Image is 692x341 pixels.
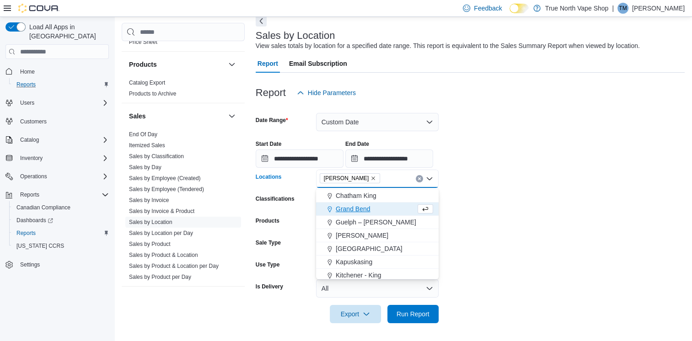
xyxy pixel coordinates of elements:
span: Email Subscription [289,54,347,73]
span: Goderich [320,173,381,183]
span: Kitchener - King [336,271,381,280]
button: [PERSON_NAME] [316,229,439,242]
span: Feedback [474,4,502,13]
button: Hide Parameters [293,84,359,102]
label: Date Range [256,117,288,124]
input: Press the down key to open a popover containing a calendar. [345,149,433,168]
button: Kitchener - King [316,269,439,282]
a: Itemized Sales [129,142,165,149]
button: Grand Bend [316,202,439,216]
button: [US_STATE] CCRS [9,240,113,252]
button: Export [330,305,381,323]
a: Reports [13,79,39,90]
label: Is Delivery [256,283,283,290]
button: Clear input [416,175,423,182]
span: Operations [16,171,109,182]
nav: Complex example [5,61,109,295]
input: Dark Mode [510,4,529,13]
span: Chatham King [336,191,376,200]
span: Sales by Product per Day [129,273,191,281]
span: Users [16,97,109,108]
span: Sales by Classification [129,153,184,160]
span: Hide Parameters [308,88,356,97]
span: Reports [20,191,39,198]
h3: Sales by Location [256,30,335,41]
span: Inventory [16,153,109,164]
input: Press the down key to open a popover containing a calendar. [256,149,343,168]
a: Sales by Product [129,241,171,247]
button: Reports [2,188,113,201]
label: Locations [256,173,282,181]
span: Reports [16,81,36,88]
button: Settings [2,258,113,271]
span: Canadian Compliance [16,204,70,211]
span: Operations [20,173,47,180]
label: Classifications [256,195,295,202]
span: Customers [16,116,109,127]
button: Close list of options [426,175,433,182]
span: Canadian Compliance [13,202,109,213]
button: Sales [226,111,237,122]
span: Products to Archive [129,90,176,97]
button: Home [2,64,113,78]
span: [PERSON_NAME] [324,174,369,183]
p: | [612,3,614,14]
span: Customers [20,118,47,125]
button: Catalog [2,133,113,146]
span: Washington CCRS [13,240,109,251]
button: Users [16,97,38,108]
span: Sales by Employee (Created) [129,175,201,182]
button: Inventory [16,153,46,164]
a: Reports [13,228,39,239]
span: Dashboards [13,215,109,226]
span: [US_STATE] CCRS [16,242,64,250]
a: Dashboards [9,214,113,227]
a: Dashboards [13,215,57,226]
a: Sales by Day [129,164,161,170]
span: [PERSON_NAME] [336,231,388,240]
button: Run Report [387,305,439,323]
label: Use Type [256,261,279,268]
h3: Taxes [129,295,147,304]
a: Products to Archive [129,91,176,97]
span: [GEOGRAPHIC_DATA] [336,244,402,253]
div: Pricing [122,37,245,51]
span: Inventory [20,155,43,162]
a: End Of Day [129,131,157,138]
span: Dashboards [16,217,53,224]
div: Sales [122,129,245,286]
button: Operations [16,171,51,182]
span: Home [20,68,35,75]
span: Sales by Invoice [129,197,169,204]
a: Canadian Compliance [13,202,74,213]
button: Custom Date [316,113,439,131]
span: Report [257,54,278,73]
button: Catalog [16,134,43,145]
a: Sales by Product & Location [129,252,198,258]
span: Price Sheet [129,38,157,46]
div: Tasha Mahon [617,3,628,14]
a: Sales by Product & Location per Day [129,263,219,269]
label: Products [256,217,279,224]
a: Sales by Employee (Tendered) [129,186,204,192]
button: Inventory [2,152,113,165]
a: Sales by Location [129,219,172,225]
span: Reports [13,79,109,90]
button: All [316,279,439,298]
a: Catalog Export [129,80,165,86]
button: [GEOGRAPHIC_DATA] [316,242,439,256]
label: Start Date [256,140,282,148]
span: Reports [16,229,36,237]
span: Guelph – [PERSON_NAME] [336,218,416,227]
a: Sales by Location per Day [129,230,193,236]
span: Reports [13,228,109,239]
a: Price Sheet [129,39,157,45]
button: Operations [2,170,113,183]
